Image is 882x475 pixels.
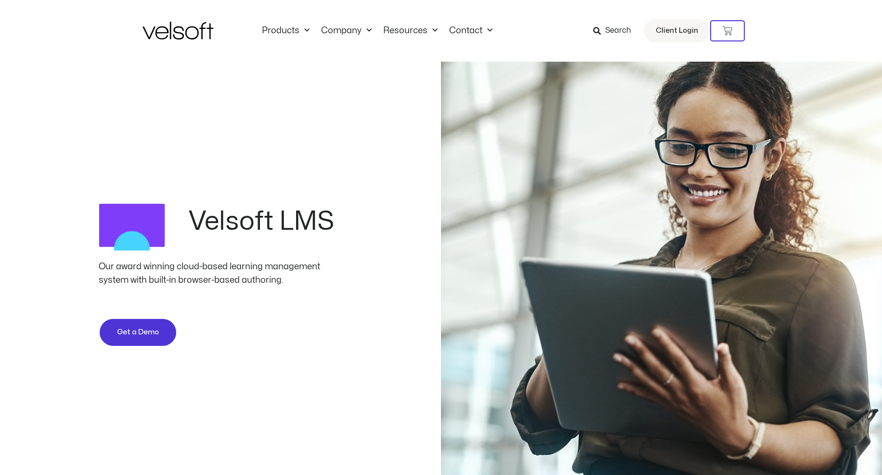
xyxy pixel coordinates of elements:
a: Get a Demo [99,318,177,347]
a: Client Login [644,19,710,42]
span: Get a Demo [117,327,159,338]
img: Velsoft Training Materials [143,22,213,40]
a: ContactMenu Toggle [443,26,498,36]
nav: Menu [256,26,498,36]
span: Client Login [656,25,698,37]
a: ProductsMenu Toggle [256,26,315,36]
h2: Velsoft LMS [189,209,342,235]
a: Search [593,23,638,39]
a: ResourcesMenu Toggle [377,26,443,36]
a: CompanyMenu Toggle [315,26,377,36]
span: Search [605,25,631,37]
img: LMS Logo [99,194,165,261]
div: Our award winning cloud-based learning management system with built-in browser-based authoring. [99,260,342,287]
